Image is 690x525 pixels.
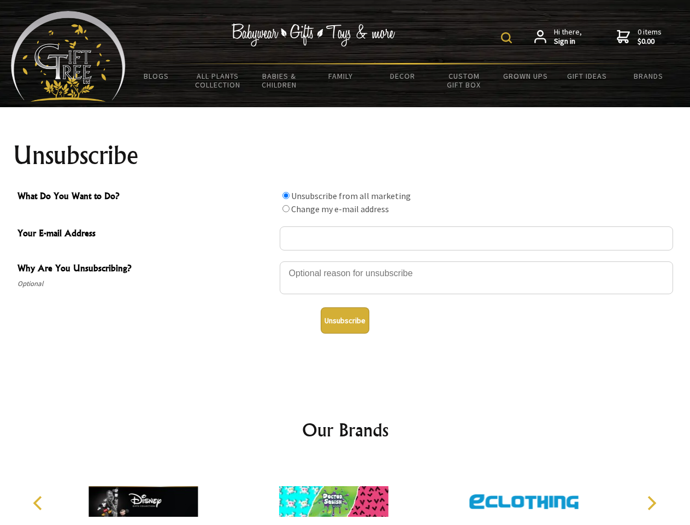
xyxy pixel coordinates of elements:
[291,190,411,201] label: Unsubscribe from all marketing
[17,226,274,242] span: Your E-mail Address
[17,277,274,290] span: Optional
[17,261,274,277] span: Why Are You Unsubscribing?
[494,65,556,87] a: Grown Ups
[280,261,673,294] textarea: Why Are You Unsubscribing?
[556,65,618,87] a: Gift Ideas
[554,27,582,46] span: Hi there,
[291,203,389,214] label: Change my e-mail address
[554,37,582,46] strong: Sign in
[22,417,669,443] h2: Our Brands
[501,32,512,43] img: product search
[27,491,51,515] button: Previous
[282,205,290,212] input: What Do You Want to Do?
[249,65,310,96] a: Babies & Children
[280,226,673,250] input: Your E-mail Address
[17,189,274,205] span: What Do You Want to Do?
[618,65,680,87] a: Brands
[433,65,495,96] a: Custom Gift Box
[13,142,677,168] h1: Unsubscribe
[232,24,396,46] img: Babywear - Gifts - Toys & more
[638,27,662,46] span: 0 items
[11,11,126,102] img: Babyware - Gifts - Toys and more...
[187,65,249,96] a: All Plants Collection
[126,65,187,87] a: BLOGS
[310,65,372,87] a: Family
[617,27,662,46] a: 0 items$0.00
[321,307,369,334] button: Unsubscribe
[371,65,433,87] a: Decor
[282,192,290,199] input: What Do You Want to Do?
[639,491,663,515] button: Next
[534,27,582,46] a: Hi there,Sign in
[638,37,662,46] strong: $0.00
